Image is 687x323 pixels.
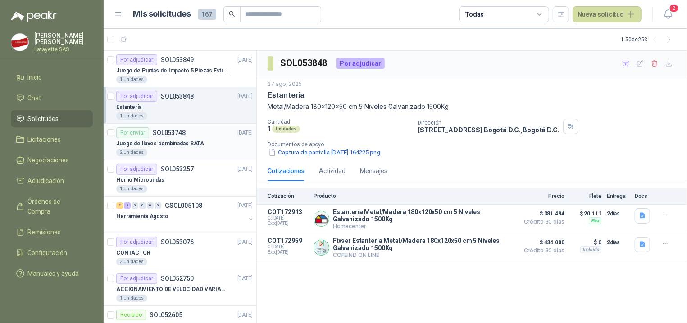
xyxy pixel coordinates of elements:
p: SOL053848 [161,93,194,99]
p: 2 días [607,237,629,248]
p: COFEIND ON LINE [333,251,514,258]
a: Solicitudes [11,110,93,127]
div: 1 Unidades [116,295,147,302]
p: Juego de Puntas de Impacto 5 Piezas Estrella PH2 de 2'' Zanco 1/4'' Truper [116,67,228,75]
p: $ 0 [570,237,601,248]
p: Estantería [116,103,141,112]
div: 2 Unidades [116,258,147,265]
p: Fixser Estantería Metal/Madera 180x120x50 cm 5 Niveles Galvanizado 1500Kg [333,237,514,251]
p: [DATE] [237,165,253,174]
p: Homecenter [333,223,514,229]
p: $ 20.111 [570,208,601,219]
a: Remisiones [11,224,93,241]
p: Entrega [607,193,629,199]
div: 1 - 50 de 253 [621,32,676,47]
div: Actividad [319,166,346,176]
div: Todas [465,9,484,19]
a: Por enviarSOL053748[DATE] Juego de llaves combinadas SATA2 Unidades [104,124,256,160]
p: CONTACTOR [116,249,150,257]
div: 0 [155,202,161,209]
div: Por enviar [116,127,149,138]
span: Solicitudes [28,114,59,124]
p: GSOL005108 [165,202,202,209]
p: 2 días [607,208,629,219]
button: 2 [660,6,676,22]
span: search [229,11,235,17]
span: Exp: [DATE] [268,250,308,255]
span: Remisiones [28,227,61,237]
p: Estantería [268,90,305,100]
div: Flex [589,217,601,224]
div: 2 [116,202,123,209]
p: Dirección [418,120,559,126]
p: COT172913 [268,208,308,215]
span: Inicio [28,72,42,82]
span: 2 [669,4,679,13]
img: Company Logo [314,211,329,226]
a: Licitaciones [11,131,93,148]
h1: Mis solicitudes [133,8,191,21]
div: 1 Unidades [116,185,147,193]
p: Docs [635,193,653,199]
div: Por adjudicar [116,164,157,175]
p: SOL053849 [161,57,194,63]
div: Mensajes [360,166,387,176]
span: Crédito 30 días [519,219,564,224]
p: 27 ago, 2025 [268,80,302,89]
span: Adjudicación [28,176,64,186]
p: Estantería Metal/Madera 180x120x50 cm 5 Niveles Galvanizado 1500Kg [333,208,514,223]
p: [DATE] [237,311,253,319]
div: Por adjudicar [116,273,157,284]
span: Chat [28,93,41,103]
p: [DATE] [237,238,253,247]
span: Exp: [DATE] [268,221,308,226]
h3: SOL053848 [281,56,329,70]
p: [DATE] [237,202,253,210]
p: Metal/Madera 180x120x50 cm 5 Niveles Galvanizado 1500Kg [268,102,676,112]
a: Adjudicación [11,172,93,189]
p: Juego de llaves combinadas SATA [116,139,204,148]
span: Negociaciones [28,155,69,165]
div: Por adjudicar [116,237,157,247]
img: Company Logo [11,34,28,51]
div: Incluido [580,246,601,253]
p: [STREET_ADDRESS] Bogotá D.C. , Bogotá D.C. [418,126,559,134]
a: Negociaciones [11,152,93,169]
div: 0 [132,202,138,209]
span: 167 [198,9,216,20]
p: Precio [519,193,564,199]
a: Por adjudicarSOL053076[DATE] CONTACTOR2 Unidades [104,233,256,269]
a: Órdenes de Compra [11,193,93,220]
p: Cotización [268,193,308,199]
div: 1 Unidades [116,112,147,120]
a: Por adjudicarSOL053257[DATE] Horno Microondas1 Unidades [104,160,256,197]
p: [DATE] [237,129,253,137]
span: Configuración [28,248,68,258]
span: Licitaciones [28,135,61,144]
div: Cotizaciones [268,166,305,176]
div: Por adjudicar [116,91,157,102]
a: 2 8 0 0 0 0 GSOL005108[DATE] Herramienta Agosto [116,200,255,229]
div: Por adjudicar [116,54,157,65]
p: [DATE] [237,56,253,64]
a: Por adjudicarSOL053849[DATE] Juego de Puntas de Impacto 5 Piezas Estrella PH2 de 2'' Zanco 1/4'' ... [104,51,256,87]
img: Logo peakr [11,11,57,22]
p: Flete [570,193,601,199]
a: Manuales y ayuda [11,265,93,282]
span: Manuales y ayuda [28,269,79,278]
span: Órdenes de Compra [28,197,84,216]
span: $ 434.000 [519,237,564,248]
p: SOL053257 [161,166,194,172]
p: SOL052750 [161,275,194,282]
p: SOL053748 [153,130,186,136]
p: ACCIONAMIENTO DE VELOCIDAD VARIABLE [116,285,228,294]
p: COT172959 [268,237,308,244]
p: SOL053076 [161,239,194,245]
span: C: [DATE] [268,244,308,250]
div: 1 Unidades [116,76,147,83]
p: Documentos de apoyo [268,141,683,148]
div: 8 [124,202,131,209]
a: Por adjudicarSOL052750[DATE] ACCIONAMIENTO DE VELOCIDAD VARIABLE1 Unidades [104,269,256,306]
button: Nueva solicitud [573,6,642,22]
div: Unidades [272,126,300,133]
